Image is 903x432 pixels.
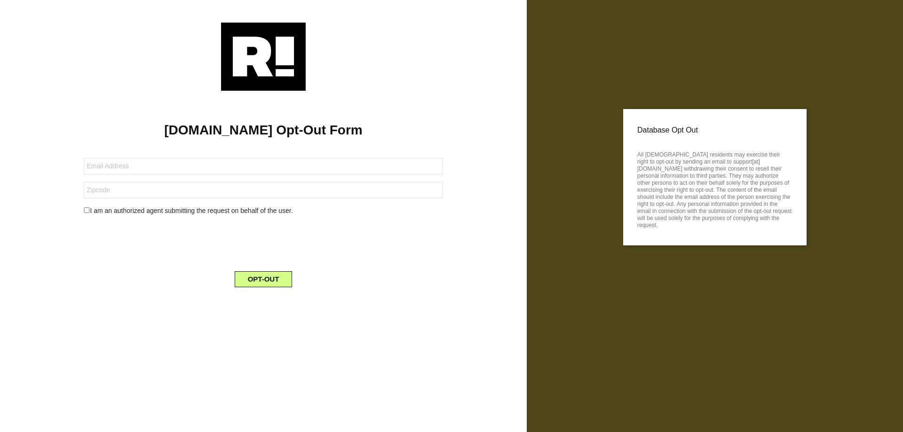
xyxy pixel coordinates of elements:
input: Email Address [84,158,443,174]
input: Zipcode [84,182,443,198]
h1: [DOMAIN_NAME] Opt-Out Form [14,122,513,138]
p: All [DEMOGRAPHIC_DATA] residents may exercise their right to opt-out by sending an email to suppo... [637,149,792,229]
p: Database Opt Out [637,123,792,137]
img: Retention.com [221,23,306,91]
iframe: reCAPTCHA [192,223,335,260]
button: OPT-OUT [235,271,293,287]
div: I am an authorized agent submitting the request on behalf of the user. [77,206,450,216]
